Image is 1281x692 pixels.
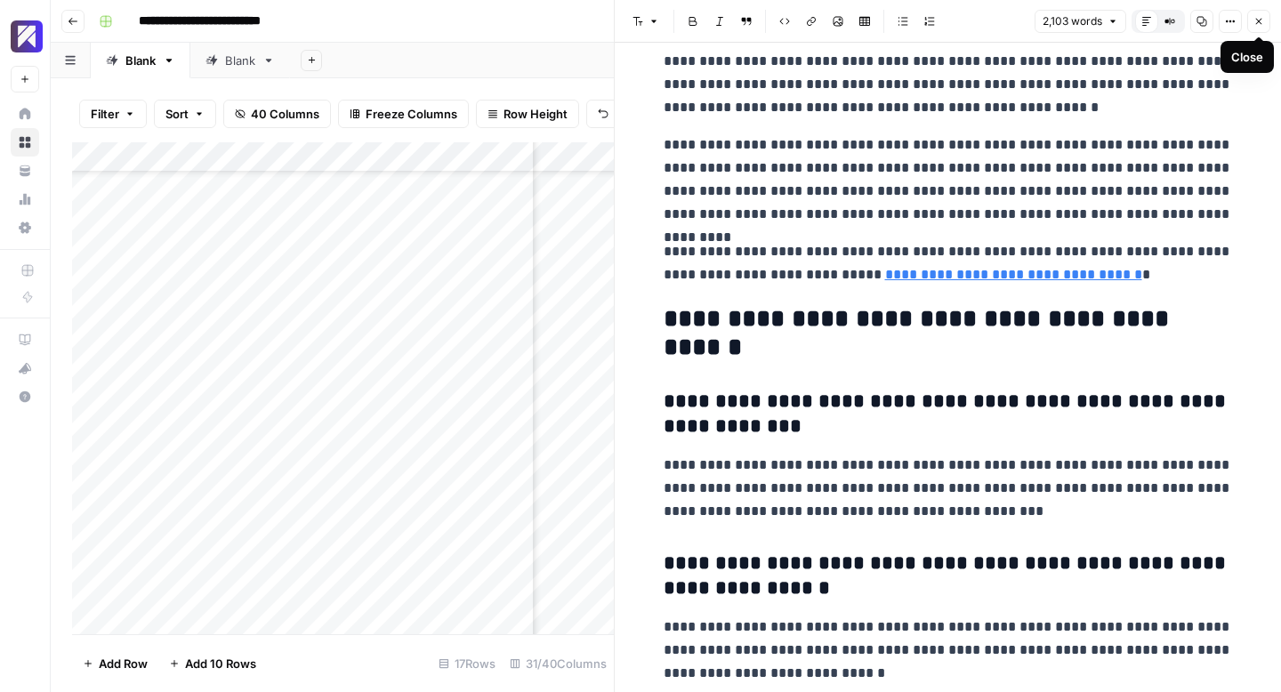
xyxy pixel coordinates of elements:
span: Freeze Columns [366,105,457,123]
button: 40 Columns [223,100,331,128]
div: Blank [125,52,156,69]
span: Row Height [504,105,568,123]
a: Usage [11,185,39,213]
a: Browse [11,128,39,157]
span: Sort [165,105,189,123]
button: 2,103 words [1035,10,1126,33]
button: Help + Support [11,382,39,411]
span: 40 Columns [251,105,319,123]
div: 31/40 Columns [503,649,614,678]
button: Workspace: Overjet - Test [11,14,39,59]
span: 2,103 words [1043,13,1102,29]
img: Overjet - Test Logo [11,20,43,52]
button: Sort [154,100,216,128]
a: AirOps Academy [11,326,39,354]
a: Blank [91,43,190,78]
div: 17 Rows [431,649,503,678]
button: Filter [79,100,147,128]
a: Home [11,100,39,128]
button: Row Height [476,100,579,128]
button: Freeze Columns [338,100,469,128]
div: What's new? [12,355,38,382]
div: Close [1231,48,1263,66]
button: What's new? [11,354,39,382]
button: Add 10 Rows [158,649,267,678]
span: Add Row [99,655,148,672]
span: Filter [91,105,119,123]
a: Settings [11,213,39,242]
span: Add 10 Rows [185,655,256,672]
button: Add Row [72,649,158,678]
a: Blank [190,43,290,78]
div: Blank [225,52,255,69]
a: Your Data [11,157,39,185]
